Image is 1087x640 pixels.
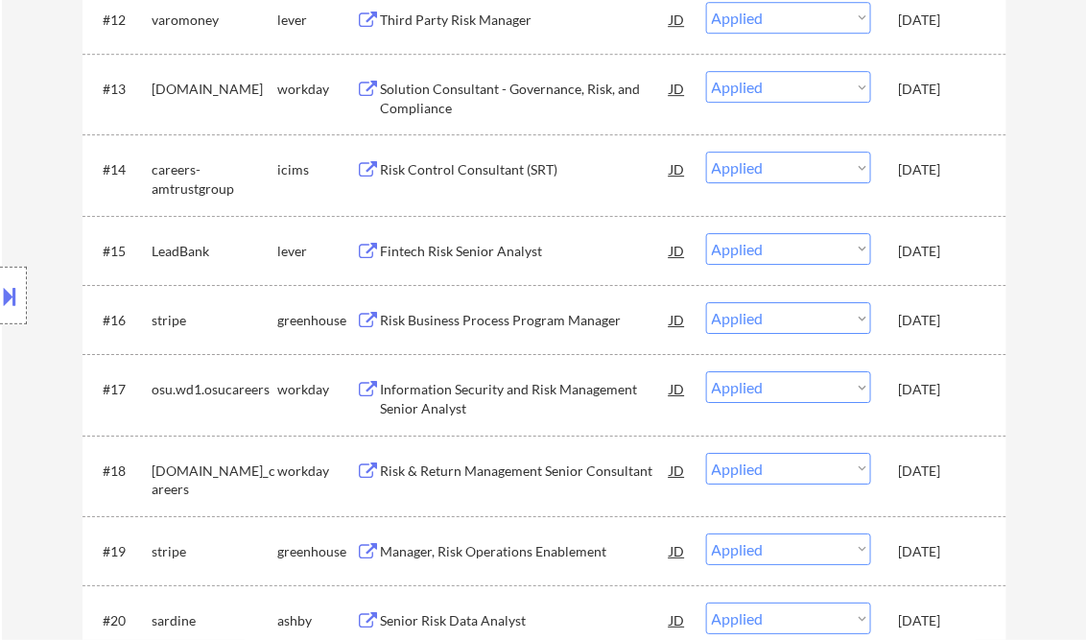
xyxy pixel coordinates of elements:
div: Manager, Risk Operations Enablement [381,542,671,561]
div: [DATE] [899,242,983,261]
div: #13 [104,80,137,99]
div: JD [669,71,688,106]
div: JD [669,371,688,406]
div: Risk Business Process Program Manager [381,311,671,330]
div: JD [669,2,688,36]
div: #19 [104,542,137,561]
div: varomoney [153,11,278,30]
div: Fintech Risk Senior Analyst [381,242,671,261]
div: JD [669,453,688,487]
div: workday [278,80,357,99]
div: #12 [104,11,137,30]
div: greenhouse [278,542,357,561]
div: Third Party Risk Manager [381,11,671,30]
div: Risk Control Consultant (SRT) [381,160,671,179]
div: [DATE] [899,380,983,399]
div: [DATE] [899,462,983,481]
div: JD [669,302,688,337]
div: [DATE] [899,160,983,179]
div: [DOMAIN_NAME] [153,80,278,99]
div: [DATE] [899,311,983,330]
div: #20 [104,611,137,630]
div: ashby [278,611,357,630]
div: sardine [153,611,278,630]
div: [DATE] [899,80,983,99]
div: JD [669,233,688,268]
div: JD [669,152,688,186]
div: JD [669,533,688,568]
div: [DATE] [899,542,983,561]
div: [DOMAIN_NAME]_careers [153,462,278,499]
div: [DATE] [899,611,983,630]
div: [DATE] [899,11,983,30]
div: lever [278,11,357,30]
div: Information Security and Risk Management Senior Analyst [381,380,671,417]
div: Senior Risk Data Analyst [381,611,671,630]
div: JD [669,603,688,637]
div: Risk & Return Management Senior Consultant [381,462,671,481]
div: Solution Consultant - Governance, Risk, and Compliance [381,80,671,117]
div: stripe [153,542,278,561]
